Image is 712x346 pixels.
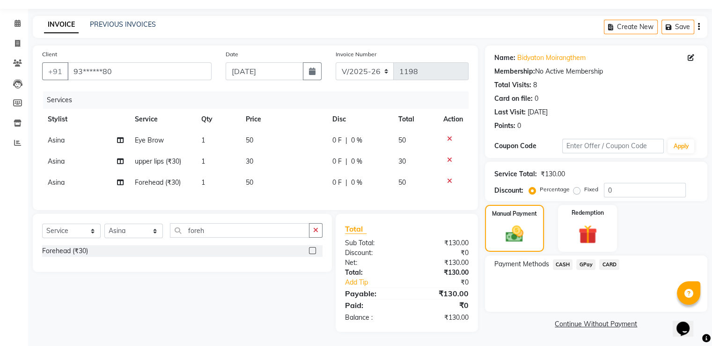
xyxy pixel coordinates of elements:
[517,121,521,131] div: 0
[338,288,407,299] div: Payable:
[43,91,476,109] div: Services
[338,248,407,258] div: Discount:
[67,62,212,80] input: Search by Name/Mobile/Email/Code
[517,53,586,63] a: Bidyaton Moirangthem
[332,178,342,188] span: 0 F
[42,50,57,59] label: Client
[494,141,562,151] div: Coupon Code
[584,185,598,194] label: Fixed
[494,53,515,63] div: Name:
[407,313,476,323] div: ₹130.00
[553,259,573,270] span: CASH
[135,136,164,144] span: Eye Brow
[393,109,438,130] th: Total
[407,248,476,258] div: ₹0
[494,169,537,179] div: Service Total:
[42,109,129,130] th: Stylist
[661,20,694,34] button: Save
[398,178,406,187] span: 50
[398,136,406,144] span: 50
[494,94,533,104] div: Card on file:
[338,278,418,287] a: Add Tip
[135,157,181,165] span: upper lips (₹30)
[541,169,565,179] div: ₹130.00
[492,210,537,218] label: Manual Payment
[201,136,205,144] span: 1
[599,259,619,270] span: CARD
[494,107,526,117] div: Last Visit:
[338,300,407,311] div: Paid:
[345,178,347,188] span: |
[246,157,253,165] span: 30
[90,20,156,29] a: PREVIOUS INVOICES
[332,157,342,166] span: 0 F
[48,136,65,144] span: Asina
[336,50,376,59] label: Invoice Number
[398,157,406,165] span: 30
[129,109,196,130] th: Service
[345,135,347,145] span: |
[604,20,658,34] button: Create New
[576,259,595,270] span: GPay
[48,178,65,187] span: Asina
[407,268,476,278] div: ₹130.00
[407,258,476,268] div: ₹130.00
[668,139,694,153] button: Apply
[327,109,393,130] th: Disc
[44,16,79,33] a: INVOICE
[573,223,603,246] img: _gift.svg
[196,109,240,130] th: Qty
[487,319,705,329] a: Continue Without Payment
[418,278,475,287] div: ₹0
[345,224,367,234] span: Total
[48,157,65,165] span: Asina
[42,62,68,80] button: +91
[170,223,309,238] input: Search or Scan
[345,157,347,166] span: |
[338,268,407,278] div: Total:
[494,186,523,196] div: Discount:
[246,178,253,187] span: 50
[201,157,205,165] span: 1
[407,300,476,311] div: ₹0
[494,121,515,131] div: Points:
[494,67,698,76] div: No Active Membership
[351,178,362,188] span: 0 %
[494,259,549,269] span: Payment Methods
[338,258,407,268] div: Net:
[494,67,535,76] div: Membership:
[407,288,476,299] div: ₹130.00
[533,80,537,90] div: 8
[42,246,88,256] div: Forehead (₹30)
[240,109,327,130] th: Price
[673,308,703,337] iframe: chat widget
[500,224,529,244] img: _cash.svg
[540,185,570,194] label: Percentage
[135,178,181,187] span: Forehead (₹30)
[226,50,238,59] label: Date
[338,238,407,248] div: Sub Total:
[246,136,253,144] span: 50
[535,94,538,104] div: 0
[351,157,362,166] span: 0 %
[351,135,362,145] span: 0 %
[332,135,342,145] span: 0 F
[562,139,664,153] input: Enter Offer / Coupon Code
[528,107,548,117] div: [DATE]
[438,109,469,130] th: Action
[494,80,531,90] div: Total Visits:
[338,313,407,323] div: Balance :
[407,238,476,248] div: ₹130.00
[572,209,604,217] label: Redemption
[201,178,205,187] span: 1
